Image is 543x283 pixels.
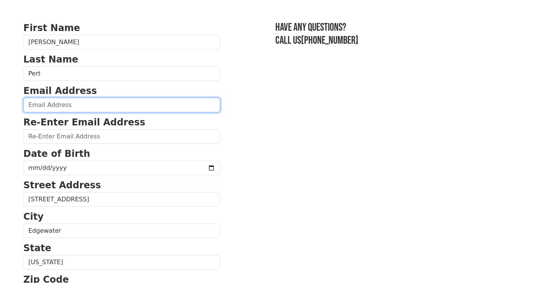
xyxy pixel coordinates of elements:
[301,34,358,47] a: [PHONE_NUMBER]
[23,98,220,112] input: Email Address
[275,21,520,34] h3: Have any questions?
[23,117,145,128] strong: Re-Enter Email Address
[23,66,220,81] input: Last Name
[23,192,220,207] input: Street Address
[23,86,97,96] strong: Email Address
[23,211,44,222] strong: City
[23,23,80,33] strong: First Name
[23,180,101,191] strong: Street Address
[23,54,78,65] strong: Last Name
[23,243,51,253] strong: State
[275,34,520,47] h3: Call us
[23,129,220,144] input: Re-Enter Email Address
[23,35,220,49] input: First Name
[23,224,220,238] input: City
[23,148,90,159] strong: Date of Birth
